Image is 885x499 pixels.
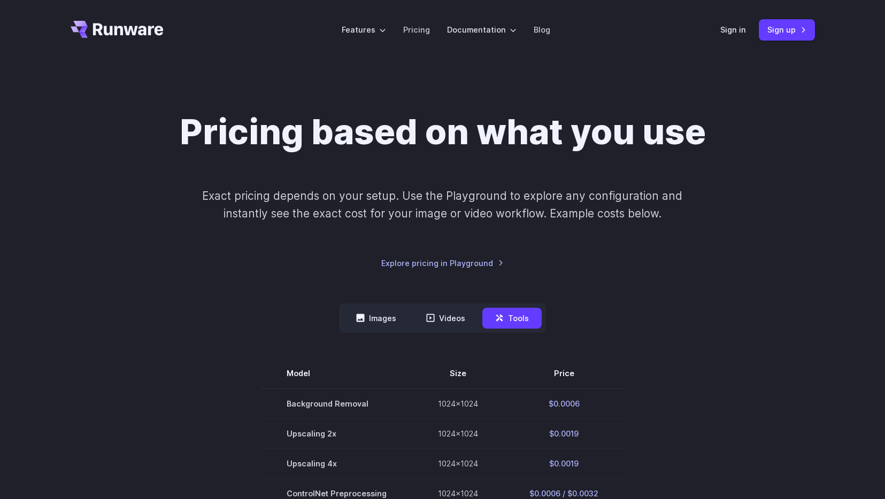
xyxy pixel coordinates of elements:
[261,418,412,448] td: Upscaling 2x
[504,388,624,419] td: $0.0006
[412,388,504,419] td: 1024x1024
[381,257,504,269] a: Explore pricing in Playground
[759,19,815,40] a: Sign up
[720,24,746,36] a: Sign in
[413,308,478,329] button: Videos
[343,308,409,329] button: Images
[482,308,542,329] button: Tools
[504,418,624,448] td: $0.0019
[412,418,504,448] td: 1024x1024
[504,358,624,388] th: Price
[261,358,412,388] th: Model
[412,358,504,388] th: Size
[261,448,412,478] td: Upscaling 4x
[71,21,164,38] a: Go to /
[403,24,430,36] a: Pricing
[182,187,703,223] p: Exact pricing depends on your setup. Use the Playground to explore any configuration and instantl...
[412,448,504,478] td: 1024x1024
[180,111,706,153] h1: Pricing based on what you use
[504,448,624,478] td: $0.0019
[447,24,517,36] label: Documentation
[534,24,550,36] a: Blog
[342,24,386,36] label: Features
[261,388,412,419] td: Background Removal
